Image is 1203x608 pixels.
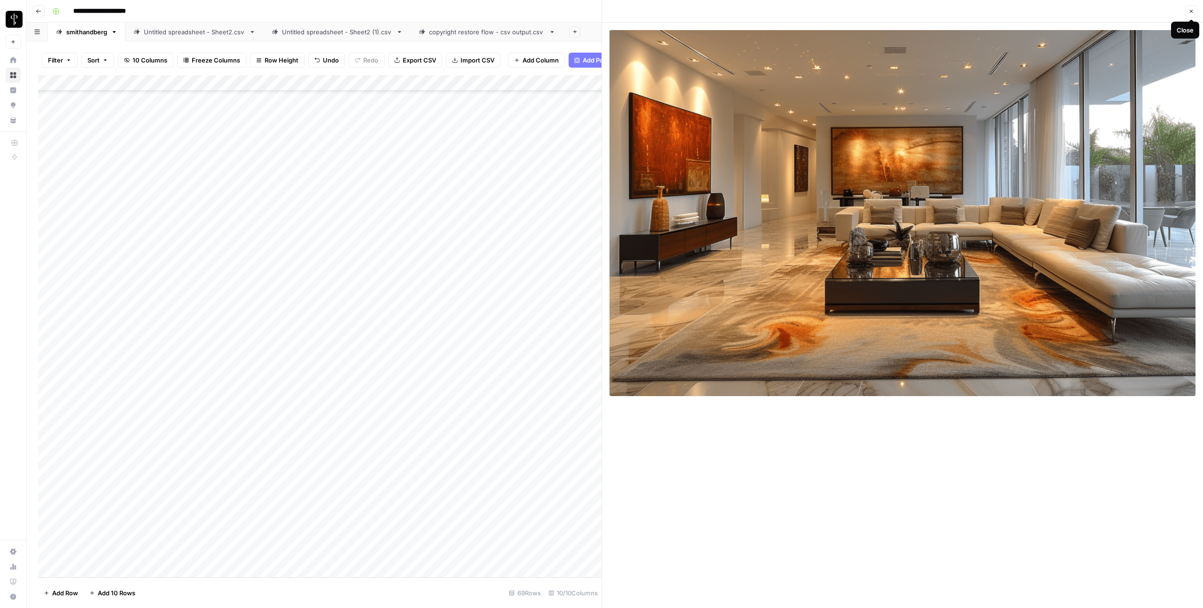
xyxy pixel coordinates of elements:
a: smithandberg [48,23,125,41]
span: Add Row [52,588,78,598]
span: Filter [48,55,63,65]
span: 10 Columns [133,55,167,65]
a: Insights [6,83,21,98]
div: 69 Rows [505,585,545,600]
a: Untitled spreadsheet - Sheet2.csv [125,23,264,41]
div: copyright restore flow - csv output.csv [429,27,545,37]
span: Import CSV [461,55,494,65]
button: Undo [308,53,345,68]
span: Export CSV [403,55,436,65]
img: LP Production Workloads Logo [6,11,23,28]
span: Undo [323,55,339,65]
button: 10 Columns [118,53,173,68]
a: Your Data [6,113,21,128]
div: Close [1177,25,1194,35]
a: copyright restore flow - csv output.csv [411,23,563,41]
button: Add Power Agent [569,53,640,68]
a: Learning Hub [6,574,21,589]
div: 10/10 Columns [545,585,601,600]
button: Freeze Columns [177,53,246,68]
span: Redo [363,55,378,65]
a: Browse [6,68,21,83]
a: Usage [6,559,21,574]
button: Add Row [38,585,84,600]
div: smithandberg [66,27,107,37]
a: Untitled spreadsheet - Sheet2 (1).csv [264,23,411,41]
button: Import CSV [446,53,500,68]
div: Untitled spreadsheet - Sheet2 (1).csv [282,27,392,37]
button: Filter [42,53,78,68]
button: Redo [349,53,384,68]
span: Row Height [265,55,298,65]
span: Add 10 Rows [98,588,135,598]
div: Untitled spreadsheet - Sheet2.csv [144,27,245,37]
a: Settings [6,544,21,559]
span: Freeze Columns [192,55,240,65]
button: Help + Support [6,589,21,604]
button: Add Column [508,53,565,68]
img: Row/Cell [609,30,1195,396]
button: Export CSV [388,53,442,68]
button: Add 10 Rows [84,585,141,600]
button: Workspace: LP Production Workloads [6,8,21,31]
a: Home [6,53,21,68]
span: Add Column [523,55,559,65]
span: Sort [87,55,100,65]
a: Opportunities [6,98,21,113]
button: Sort [81,53,114,68]
button: Row Height [250,53,305,68]
span: Add Power Agent [583,55,634,65]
